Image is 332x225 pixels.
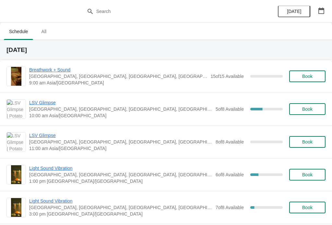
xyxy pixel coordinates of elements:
span: Book [302,74,313,79]
span: Breathwork + Sound [29,67,207,73]
span: Light Sound Vibration [29,165,212,171]
span: 11:00 am Asia/[GEOGRAPHIC_DATA] [29,145,212,152]
span: 1:00 pm [GEOGRAPHIC_DATA]/[GEOGRAPHIC_DATA] [29,178,212,184]
span: [GEOGRAPHIC_DATA], [GEOGRAPHIC_DATA], [GEOGRAPHIC_DATA], [GEOGRAPHIC_DATA], [GEOGRAPHIC_DATA] [29,106,212,112]
span: Book [302,106,313,112]
img: Light Sound Vibration | Potato Head Suites & Studios, Jalan Petitenget, Seminyak, Badung Regency,... [11,198,22,217]
h2: [DATE] [6,47,326,53]
span: [GEOGRAPHIC_DATA], [GEOGRAPHIC_DATA], [GEOGRAPHIC_DATA], [GEOGRAPHIC_DATA], [GEOGRAPHIC_DATA] [29,73,207,80]
span: 7 of 8 Available [216,205,244,210]
button: Book [289,70,326,82]
button: Book [289,169,326,181]
input: Search [96,6,249,17]
img: LSV Glimpse | Potato Head Suites & Studios, Jalan Petitenget, Seminyak, Badung Regency, Bali, Ind... [7,100,26,119]
img: Breathwork + Sound | Potato Head Suites & Studios, Jalan Petitenget, Seminyak, Badung Regency, Ba... [11,67,22,86]
span: All [36,26,52,37]
button: Book [289,103,326,115]
span: 9:00 am Asia/[GEOGRAPHIC_DATA] [29,80,207,86]
span: LSV Glimpse [29,99,212,106]
span: [GEOGRAPHIC_DATA], [GEOGRAPHIC_DATA], [GEOGRAPHIC_DATA], [GEOGRAPHIC_DATA], [GEOGRAPHIC_DATA] [29,139,212,145]
span: [GEOGRAPHIC_DATA], [GEOGRAPHIC_DATA], [GEOGRAPHIC_DATA], [GEOGRAPHIC_DATA], [GEOGRAPHIC_DATA] [29,204,212,211]
span: 3:00 pm [GEOGRAPHIC_DATA]/[GEOGRAPHIC_DATA] [29,211,212,217]
button: Book [289,136,326,148]
img: LSV Glimpse | Potato Head Suites & Studios, Jalan Petitenget, Seminyak, Badung Regency, Bali, Ind... [7,132,26,151]
span: Book [302,139,313,144]
span: 15 of 15 Available [210,74,244,79]
span: LSV Glimpse [29,132,212,139]
span: [DATE] [287,9,301,14]
button: Book [289,202,326,213]
img: Light Sound Vibration | Potato Head Suites & Studios, Jalan Petitenget, Seminyak, Badung Regency,... [11,165,22,184]
span: Book [302,172,313,177]
span: 10:00 am Asia/[GEOGRAPHIC_DATA] [29,112,212,119]
span: [GEOGRAPHIC_DATA], [GEOGRAPHIC_DATA], [GEOGRAPHIC_DATA], [GEOGRAPHIC_DATA], [GEOGRAPHIC_DATA] [29,171,212,178]
button: [DATE] [278,6,310,17]
span: 6 of 8 Available [216,172,244,177]
span: Light Sound Vibration [29,198,212,204]
span: 8 of 8 Available [216,139,244,144]
span: 5 of 8 Available [216,106,244,112]
span: Schedule [4,26,33,37]
span: Book [302,205,313,210]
